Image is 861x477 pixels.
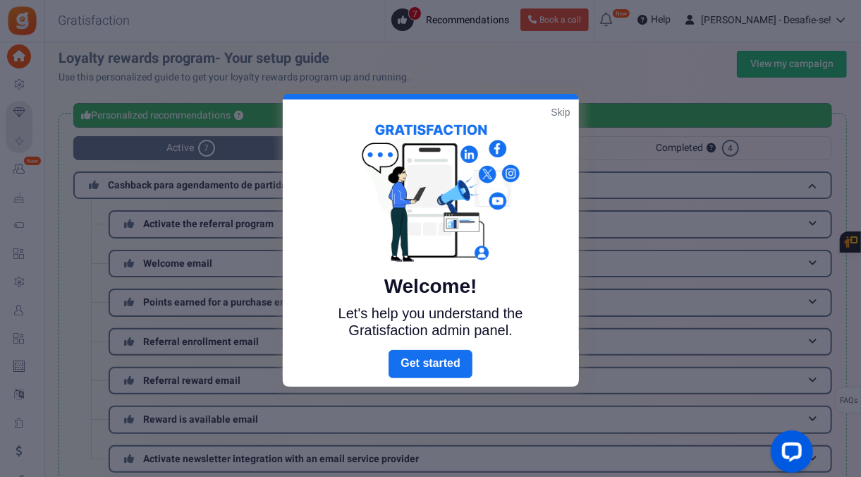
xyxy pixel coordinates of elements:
[551,105,570,119] a: Skip
[389,350,472,378] a: Next
[315,275,547,298] h5: Welcome!
[315,305,547,339] p: Let's help you understand the Gratisfaction admin panel.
